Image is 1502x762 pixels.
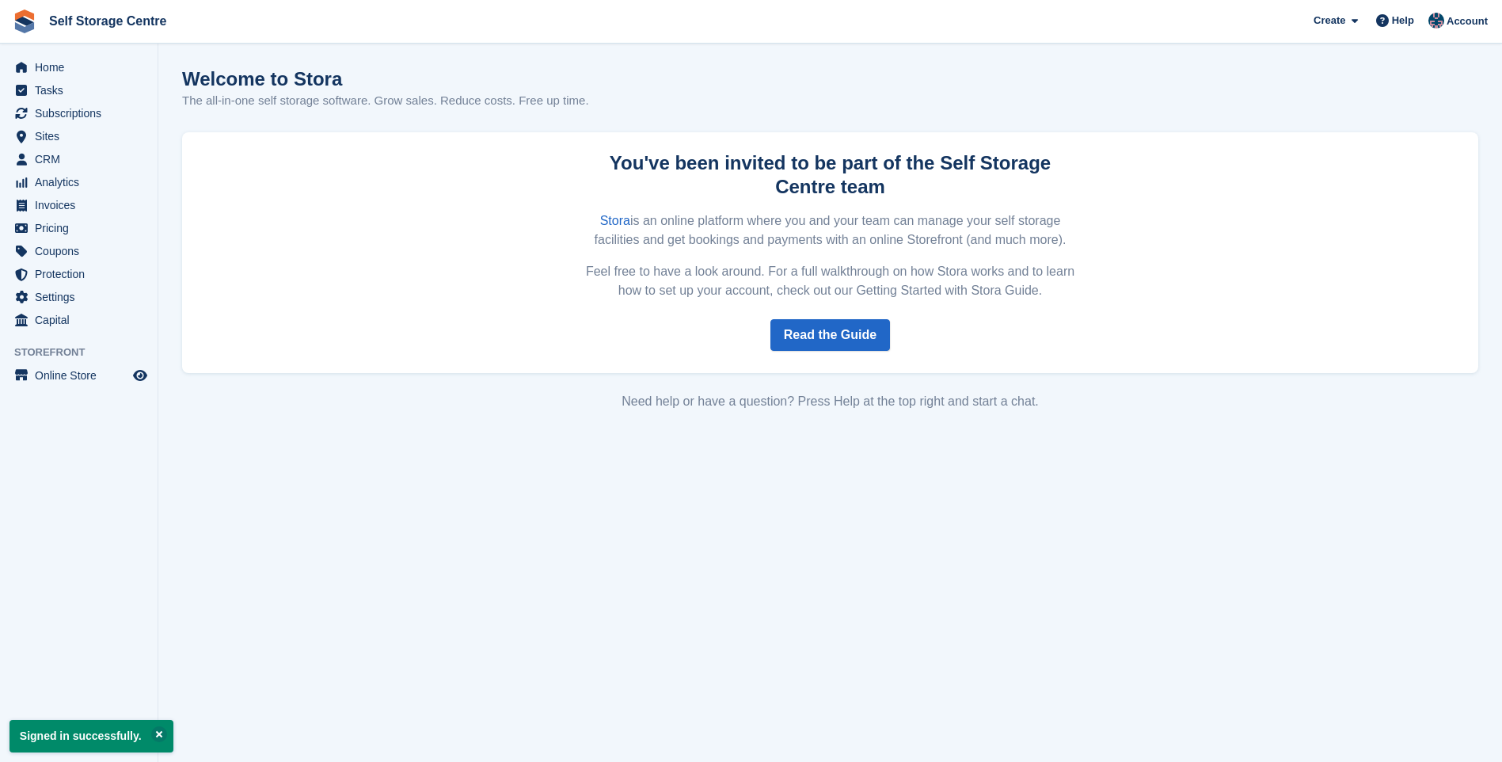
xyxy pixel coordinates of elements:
[43,8,173,34] a: Self Storage Centre
[8,194,150,216] a: menu
[35,56,130,78] span: Home
[182,68,589,90] h1: Welcome to Stora
[1392,13,1414,29] span: Help
[8,364,150,387] a: menu
[10,720,173,752] p: Signed in successfully.
[35,79,130,101] span: Tasks
[8,102,150,124] a: menu
[35,364,130,387] span: Online Store
[35,194,130,216] span: Invoices
[1428,13,1444,29] img: Clair Cole
[770,319,890,351] a: Read the Guide
[8,240,150,262] a: menu
[35,263,130,285] span: Protection
[610,152,1051,197] strong: You've been invited to be part of the Self Storage Centre team
[600,214,630,227] a: Stora
[13,10,36,33] img: stora-icon-8386f47178a22dfd0bd8f6a31ec36ba5ce8667c1dd55bd0f319d3a0aa187defe.svg
[1314,13,1345,29] span: Create
[8,286,150,308] a: menu
[35,148,130,170] span: CRM
[14,345,158,360] span: Storefront
[580,211,1081,250] p: is an online platform where you and your team can manage your self storage facilities and get boo...
[35,125,130,147] span: Sites
[8,79,150,101] a: menu
[8,171,150,193] a: menu
[182,392,1478,411] div: Need help or have a question? Press Help at the top right and start a chat.
[131,366,150,385] a: Preview store
[35,217,130,239] span: Pricing
[8,148,150,170] a: menu
[1447,13,1488,29] span: Account
[35,240,130,262] span: Coupons
[8,217,150,239] a: menu
[35,309,130,331] span: Capital
[35,102,130,124] span: Subscriptions
[8,309,150,331] a: menu
[182,92,589,110] p: The all-in-one self storage software. Grow sales. Reduce costs. Free up time.
[35,286,130,308] span: Settings
[580,262,1081,300] p: Feel free to have a look around. For a full walkthrough on how Stora works and to learn how to se...
[8,56,150,78] a: menu
[35,171,130,193] span: Analytics
[8,263,150,285] a: menu
[8,125,150,147] a: menu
